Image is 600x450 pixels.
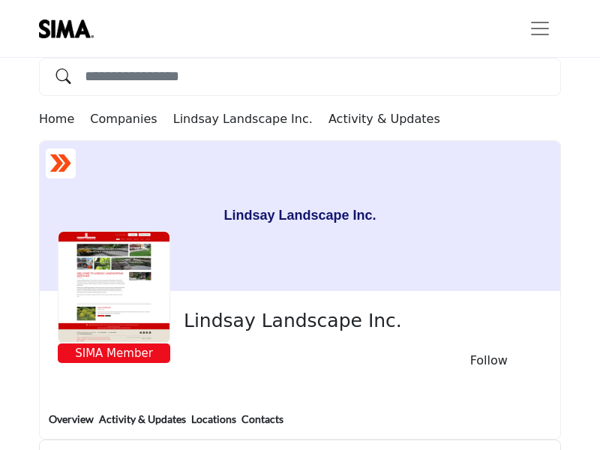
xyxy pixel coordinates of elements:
[98,411,187,439] a: Activity & Updates
[48,411,94,439] a: Overview
[241,411,284,439] a: Contacts
[448,348,523,373] button: Follow
[90,112,172,126] a: Companies
[39,19,101,38] img: site Logo
[61,345,167,362] span: SIMA Member
[428,357,440,364] button: Like
[39,58,561,96] input: Search Solutions
[49,152,72,175] img: ASM Certified
[519,13,561,43] button: Toggle navigation
[530,358,542,365] button: More details
[39,112,90,126] a: Home
[173,112,313,126] a: Lindsay Landscape Inc.
[223,141,376,291] h1: Lindsay Landscape Inc.
[190,411,237,439] a: Locations
[184,309,531,334] span: Lindsay Landscape Inc.
[316,112,440,126] a: Activity & Updates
